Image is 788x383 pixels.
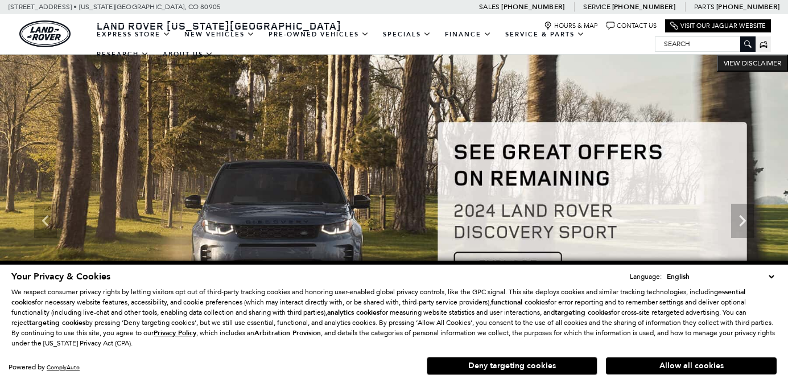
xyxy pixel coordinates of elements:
div: Language: [630,273,662,280]
p: We respect consumer privacy rights by letting visitors opt out of third-party tracking cookies an... [11,287,777,348]
a: land-rover [19,20,71,47]
a: EXPRESS STORE [90,24,178,44]
a: Pre-Owned Vehicles [262,24,376,44]
button: Allow all cookies [606,357,777,374]
a: Research [90,44,156,64]
span: Sales [479,3,500,11]
input: Search [655,37,755,51]
nav: Main Navigation [90,24,655,64]
a: About Us [156,44,220,64]
strong: analytics cookies [327,308,379,317]
a: Contact Us [607,22,657,30]
a: [PHONE_NUMBER] [716,2,779,11]
strong: targeting cookies [555,308,611,317]
div: Previous [34,204,57,238]
img: Land Rover [19,20,71,47]
a: [PHONE_NUMBER] [501,2,564,11]
a: Privacy Policy [154,329,196,337]
strong: functional cookies [491,298,548,307]
u: Privacy Policy [154,328,196,337]
strong: Arbitration Provision [254,328,321,337]
a: Finance [438,24,498,44]
span: VIEW DISCLAIMER [724,59,781,68]
a: ComplyAuto [47,364,80,371]
span: Your Privacy & Cookies [11,270,110,283]
a: Land Rover [US_STATE][GEOGRAPHIC_DATA] [90,19,348,32]
div: Powered by [9,364,80,371]
div: Next [731,204,754,238]
a: Specials [376,24,438,44]
a: [STREET_ADDRESS] • [US_STATE][GEOGRAPHIC_DATA], CO 80905 [9,3,221,11]
a: New Vehicles [178,24,262,44]
a: Hours & Map [544,22,598,30]
a: Service & Parts [498,24,592,44]
a: [PHONE_NUMBER] [612,2,675,11]
select: Language Select [664,271,777,282]
span: Land Rover [US_STATE][GEOGRAPHIC_DATA] [97,19,341,32]
button: VIEW DISCLAIMER [717,55,788,72]
span: Parts [694,3,715,11]
button: Deny targeting cookies [427,357,597,375]
a: Visit Our Jaguar Website [670,22,766,30]
span: Service [583,3,610,11]
strong: targeting cookies [29,318,85,327]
